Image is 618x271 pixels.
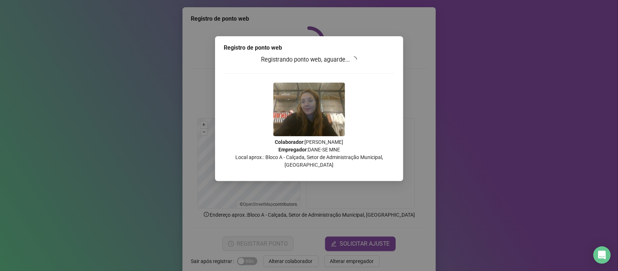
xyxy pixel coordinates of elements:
[278,147,307,153] strong: Empregador
[593,246,611,264] div: Open Intercom Messenger
[224,43,395,52] div: Registro de ponto web
[275,139,303,145] strong: Colaborador
[350,56,357,63] span: loading
[273,83,345,136] img: Z
[224,55,395,64] h3: Registrando ponto web, aguarde...
[224,138,395,169] p: : [PERSON_NAME] : DANE-SE MNE Local aprox.: Bloco A - Calçada, Setor de Administração Municipal, ...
